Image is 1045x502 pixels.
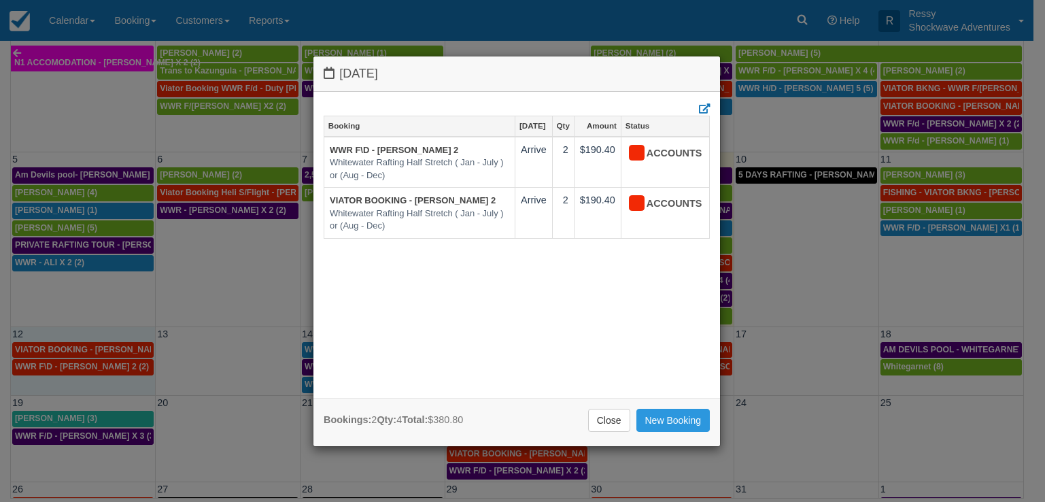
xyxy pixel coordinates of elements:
[330,156,509,182] em: Whitewater Rafting Half Stretch ( Jan - July ) or (Aug - Dec)
[588,409,630,432] a: Close
[515,116,552,135] a: [DATE]
[402,414,428,425] strong: Total:
[574,188,621,239] td: $190.40
[552,137,574,188] td: 2
[515,137,553,188] td: Arrive
[636,409,710,432] a: New Booking
[324,413,463,427] div: 2 4 $380.80
[324,67,710,81] h4: [DATE]
[324,116,515,135] a: Booking
[627,193,692,215] div: ACCOUNTS
[575,116,621,135] a: Amount
[515,188,553,239] td: Arrive
[552,188,574,239] td: 2
[574,137,621,188] td: $190.40
[377,414,396,425] strong: Qty:
[330,195,496,205] a: VIATOR BOOKING - [PERSON_NAME] 2
[324,414,371,425] strong: Bookings:
[330,145,458,155] a: WWR F\D - [PERSON_NAME] 2
[330,207,509,233] em: Whitewater Rafting Half Stretch ( Jan - July ) or (Aug - Dec)
[627,143,692,165] div: ACCOUNTS
[553,116,574,135] a: Qty
[621,116,709,135] a: Status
